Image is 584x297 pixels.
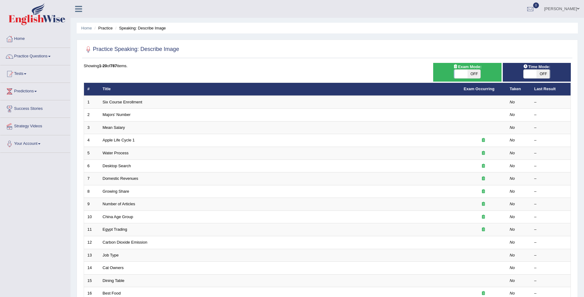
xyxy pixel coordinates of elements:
em: No [510,227,515,232]
a: Predictions [0,83,70,98]
em: No [510,164,515,168]
div: – [534,189,567,195]
div: Exam occurring question [464,201,503,207]
span: Exam Mode: [451,64,484,70]
td: 8 [84,185,99,198]
a: Job Type [103,253,119,257]
a: Domestic Revenues [103,176,138,181]
em: No [510,240,515,245]
a: Majors' Number [103,112,131,117]
div: Exam occurring question [464,137,503,143]
a: Strategy Videos [0,118,70,133]
div: – [534,99,567,105]
td: 10 [84,210,99,223]
th: Taken [506,83,531,96]
a: Dining Table [103,278,124,283]
div: – [534,125,567,131]
a: Egypt Trading [103,227,127,232]
h2: Practice Speaking: Describe Image [84,45,179,54]
span: Time Mode: [521,64,553,70]
td: 6 [84,160,99,172]
em: No [510,202,515,206]
div: – [534,253,567,258]
div: Exam occurring question [464,150,503,156]
div: – [534,291,567,296]
em: No [510,151,515,155]
a: Tests [0,65,70,81]
em: No [510,278,515,283]
a: Exam Occurring [464,87,494,91]
td: 2 [84,109,99,121]
a: Best Food [103,291,121,295]
div: Exam occurring question [464,189,503,195]
td: 11 [84,223,99,236]
td: 5 [84,147,99,160]
em: No [510,125,515,130]
span: OFF [467,70,480,78]
div: – [534,176,567,182]
em: No [510,253,515,257]
em: No [510,112,515,117]
th: Title [99,83,460,96]
div: Exam occurring question [464,291,503,296]
a: Carbon Dioxide Emission [103,240,147,245]
div: Exam occurring question [464,163,503,169]
div: Exam occurring question [464,214,503,220]
td: 7 [84,172,99,185]
a: Home [0,30,70,46]
em: No [510,100,515,104]
div: Exam occurring question [464,227,503,233]
td: 9 [84,198,99,211]
em: No [510,138,515,142]
th: Last Result [531,83,571,96]
div: – [534,278,567,284]
div: – [534,240,567,245]
em: No [510,189,515,194]
div: – [534,112,567,118]
span: OFF [537,70,550,78]
div: – [534,227,567,233]
div: Showing of items. [84,63,571,69]
a: Apple Life Cycle 1 [103,138,135,142]
td: 4 [84,134,99,147]
div: Show exams occurring in exams [433,63,501,82]
b: 1-20 [99,64,107,68]
td: 3 [84,121,99,134]
a: Mean Salary [103,125,125,130]
a: Practice Questions [0,48,70,63]
b: 787 [110,64,117,68]
li: Practice [93,25,113,31]
span: 0 [533,2,539,8]
td: 12 [84,236,99,249]
a: Six Course Enrollment [103,100,142,104]
em: No [510,176,515,181]
a: Desktop Search [103,164,131,168]
div: – [534,137,567,143]
div: – [534,265,567,271]
th: # [84,83,99,96]
a: Cat Owners [103,265,124,270]
div: Exam occurring question [464,176,503,182]
li: Speaking: Describe Image [114,25,166,31]
a: Home [81,26,92,30]
em: No [510,214,515,219]
a: Growing Share [103,189,129,194]
em: No [510,291,515,295]
td: 1 [84,96,99,109]
a: China Age Group [103,214,133,219]
a: Success Stories [0,100,70,116]
div: – [534,201,567,207]
a: Your Account [0,135,70,151]
td: 15 [84,274,99,287]
div: – [534,214,567,220]
td: 13 [84,249,99,262]
em: No [510,265,515,270]
td: 14 [84,262,99,275]
a: Number of Articles [103,202,135,206]
div: – [534,150,567,156]
div: – [534,163,567,169]
a: Water Process [103,151,129,155]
